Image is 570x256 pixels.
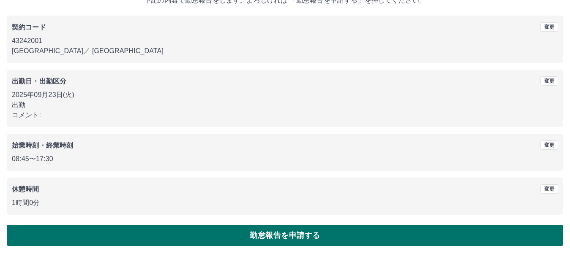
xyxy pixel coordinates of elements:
[7,225,563,246] button: 勤怠報告を申請する
[12,90,558,100] p: 2025年09月23日(火)
[12,198,558,208] p: 1時間0分
[540,140,558,150] button: 変更
[12,142,73,149] b: 始業時刻・終業時刻
[12,78,66,85] b: 出勤日・出勤区分
[540,184,558,194] button: 変更
[12,100,558,110] p: 出勤
[12,24,46,31] b: 契約コード
[540,76,558,86] button: 変更
[540,22,558,32] button: 変更
[12,154,558,164] p: 08:45 〜 17:30
[12,110,558,120] p: コメント:
[12,36,558,46] p: 43242001
[12,186,39,193] b: 休憩時間
[12,46,558,56] p: [GEOGRAPHIC_DATA] ／ [GEOGRAPHIC_DATA]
